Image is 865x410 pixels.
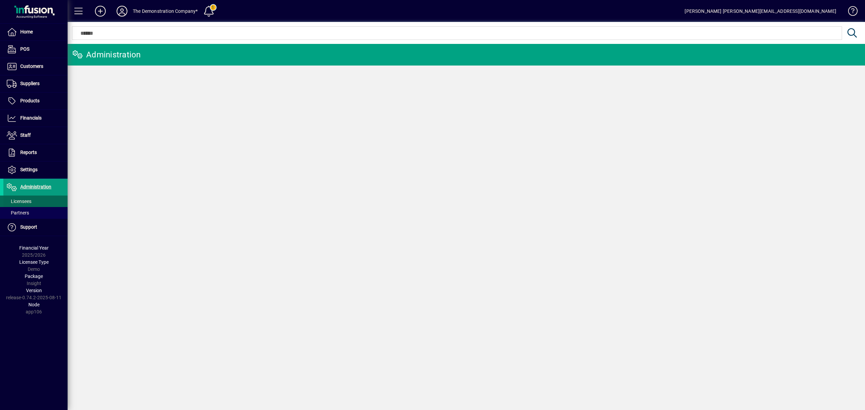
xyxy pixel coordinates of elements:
a: Support [3,219,68,236]
a: Financials [3,110,68,127]
span: Staff [20,132,31,138]
a: Suppliers [3,75,68,92]
a: Reports [3,144,68,161]
a: Staff [3,127,68,144]
span: POS [20,46,29,52]
span: Support [20,224,37,230]
span: Node [28,302,40,307]
button: Profile [111,5,133,17]
span: Home [20,29,33,34]
span: Administration [20,184,51,189]
button: Add [90,5,111,17]
div: The Demonstration Company* [133,6,198,17]
div: Administration [73,49,141,60]
span: Package [25,274,43,279]
a: Products [3,93,68,109]
span: Version [26,288,42,293]
span: Settings [20,167,38,172]
span: Products [20,98,40,103]
a: Licensees [3,196,68,207]
span: Reports [20,150,37,155]
a: POS [3,41,68,58]
a: Customers [3,58,68,75]
a: Settings [3,161,68,178]
a: Home [3,24,68,41]
span: Licensee Type [19,259,49,265]
div: [PERSON_NAME] [PERSON_NAME][EMAIL_ADDRESS][DOMAIN_NAME] [685,6,836,17]
span: Licensees [7,199,31,204]
span: Suppliers [20,81,40,86]
a: Partners [3,207,68,219]
span: Customers [20,63,43,69]
a: Knowledge Base [843,1,857,23]
span: Partners [7,210,29,215]
span: Financial Year [19,245,49,251]
span: Financials [20,115,42,121]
